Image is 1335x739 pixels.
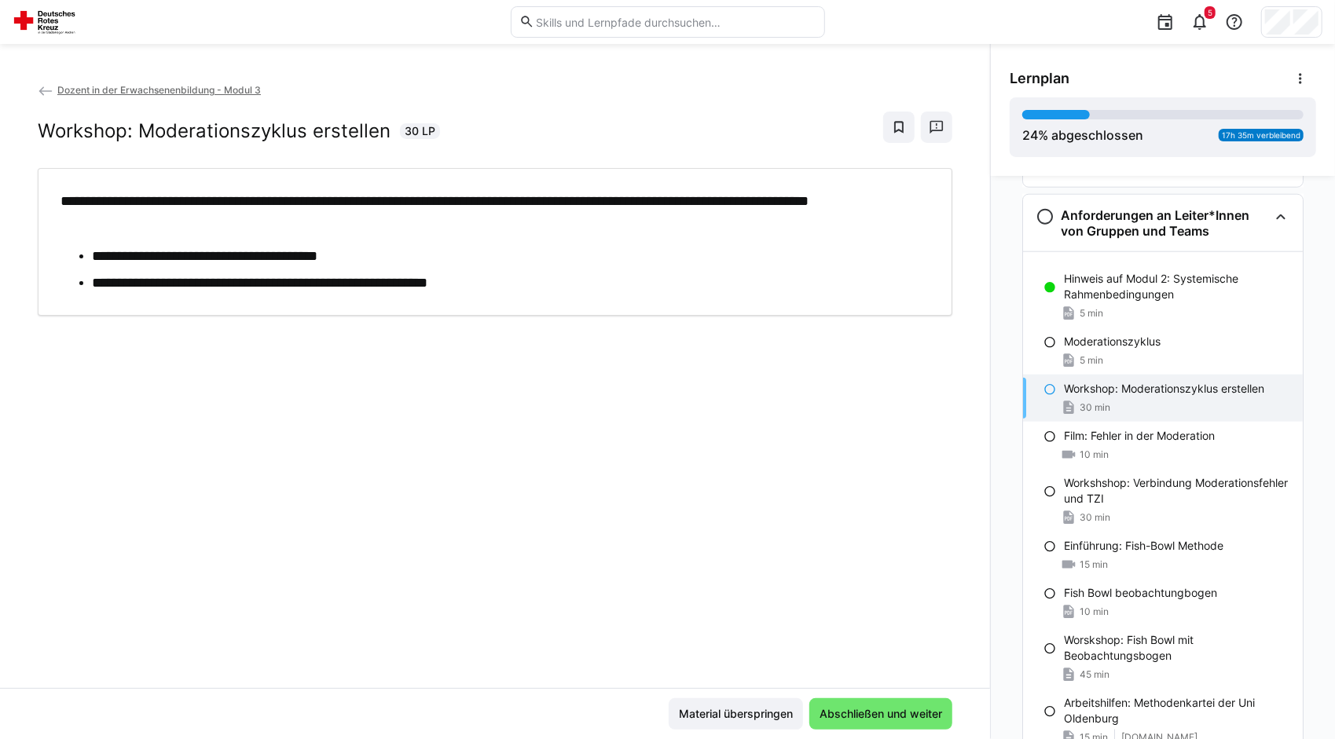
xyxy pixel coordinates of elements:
[1022,127,1038,143] span: 24
[1208,8,1212,17] span: 5
[38,119,391,143] h2: Workshop: Moderationszyklus erstellen
[1022,126,1143,145] div: % abgeschlossen
[1064,538,1223,554] p: Einführung: Fish-Bowl Methode
[1010,70,1069,87] span: Lernplan
[405,123,435,139] span: 30 LP
[817,706,944,722] span: Abschließen und weiter
[38,84,261,96] a: Dozent in der Erwachsenenbildung - Modul 3
[1061,207,1268,239] h3: Anforderungen an Leiter*Innen von Gruppen und Teams
[1080,668,1109,681] span: 45 min
[1080,401,1110,414] span: 30 min
[1080,354,1103,367] span: 5 min
[1064,271,1290,302] p: Hinweis auf Modul 2: Systemische Rahmenbedingungen
[1064,475,1290,507] p: Workshshop: Verbindung Moderationsfehler und TZI
[1080,558,1108,571] span: 15 min
[1080,605,1109,618] span: 10 min
[57,84,261,96] span: Dozent in der Erwachsenenbildung - Modul 3
[1080,307,1103,320] span: 5 min
[534,15,816,29] input: Skills und Lernpfade durchsuchen…
[1222,130,1300,140] span: 17h 35m verbleibend
[677,706,795,722] span: Material überspringen
[1064,428,1215,444] p: Film: Fehler in der Moderation
[1064,695,1290,726] p: Arbeitshilfen: Methodenkartei der Uni Oldenburg
[669,698,803,730] button: Material überspringen
[1064,585,1217,601] p: Fish Bowl beobachtungbogen
[1064,381,1264,397] p: Workshop: Moderationszyklus erstellen
[1064,632,1290,664] p: Worskshop: Fish Bowl mit Beobachtungsbogen
[1080,511,1110,524] span: 30 min
[1064,334,1161,349] p: Moderationszyklus
[809,698,952,730] button: Abschließen und weiter
[1080,448,1109,461] span: 10 min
